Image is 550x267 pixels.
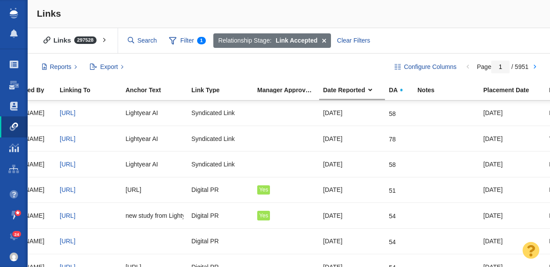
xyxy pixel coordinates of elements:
div: 51 [389,180,396,195]
td: Syndicated Link [187,152,253,177]
a: Manager Approved Link? [257,87,322,94]
td: Digital PR [187,203,253,228]
span: Digital PR [191,212,219,220]
a: Placement Date [483,87,548,94]
img: buzzstream_logo_iconsimple.png [10,8,18,18]
div: Clear Filters [332,33,375,48]
div: Notes [417,87,482,93]
div: [DATE] [483,155,541,173]
div: [DATE] [323,206,381,225]
span: Configure Columns [404,62,457,72]
strong: Link Accepted [276,36,317,45]
a: DA [389,87,417,94]
a: [URL] [60,109,75,116]
div: Link Type [191,87,256,93]
span: Yes [259,187,268,193]
td: Yes [253,177,319,202]
td: Digital PR [187,177,253,202]
div: Placement Date [483,87,548,93]
a: Linking To [60,87,125,94]
div: 54 [389,206,396,220]
div: Anchor Text [126,87,191,93]
div: 78 [389,129,396,143]
a: Notes [417,87,482,94]
span: Relationship Stage: [218,36,271,45]
div: Lightyear AI [126,129,183,148]
div: new study from Lightyear [126,206,183,225]
a: [URL] [60,238,75,245]
div: Linking To [60,87,125,93]
span: 1 [197,37,206,44]
a: Date Reported [323,87,388,94]
a: Anchor Text [126,87,191,94]
div: Date Reported [323,87,388,93]
span: Yes [259,213,268,219]
div: [DATE] [323,104,381,123]
span: Digital PR [191,186,219,194]
div: 54 [389,232,396,246]
div: Manager Approved Link? [257,87,322,93]
div: [DATE] [323,180,381,199]
a: Link Type [191,87,256,94]
div: [DATE] [483,232,541,251]
span: Syndicated Link [191,160,235,168]
div: [URL] [126,180,183,199]
div: [DATE] [483,180,541,199]
button: Reports [37,60,82,75]
a: [URL] [60,135,75,142]
button: Export [85,60,129,75]
span: 24 [12,231,22,238]
div: 58 [389,155,396,169]
div: 58 [389,104,396,118]
td: Syndicated Link [187,126,253,152]
span: Syndicated Link [191,135,235,143]
button: Configure Columns [390,60,462,75]
span: Reports [50,62,72,72]
img: 4d4450a2c5952a6e56f006464818e682 [10,253,18,261]
div: [DATE] [323,155,381,173]
div: [DATE] [483,104,541,123]
span: Page / 5951 [477,63,528,70]
span: DA [389,87,398,93]
input: Search [124,33,161,48]
span: Links [37,8,61,18]
td: Syndicated Link [187,101,253,126]
div: Lightyear AI [126,104,183,123]
a: [URL] [60,186,75,193]
span: Digital PR [191,237,219,245]
a: [URL] [60,161,75,168]
a: [URL] [60,212,75,219]
span: Syndicated Link [191,109,235,117]
td: Yes [253,203,319,228]
td: Digital PR [187,228,253,254]
div: [DATE] [323,232,381,251]
div: Lightyear AI [126,155,183,173]
span: Export [100,62,118,72]
div: [DATE] [323,129,381,148]
span: Filter [164,32,211,49]
div: [DATE] [483,129,541,148]
div: [DATE] [483,206,541,225]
